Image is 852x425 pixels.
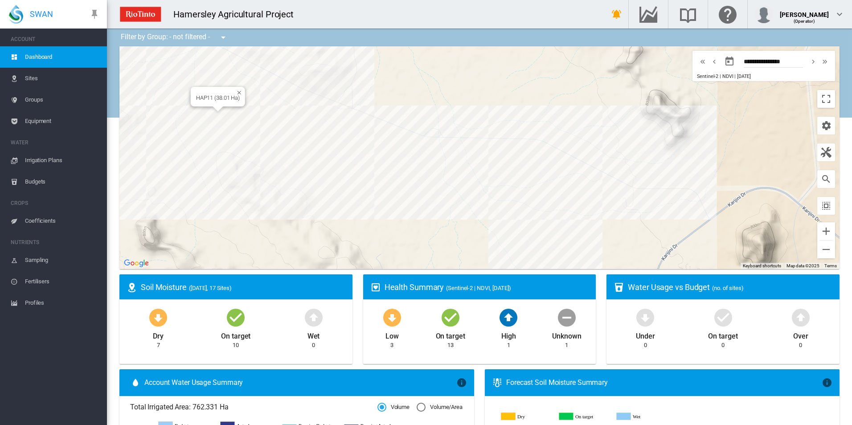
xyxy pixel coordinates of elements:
span: Dashboard [25,46,100,68]
span: Sites [25,68,100,89]
md-icon: icon-chevron-left [709,56,719,67]
img: profile.jpg [755,5,773,23]
md-icon: icon-arrow-up-bold-circle [790,306,811,328]
span: (Operator) [794,19,815,24]
span: SWAN [30,8,53,20]
button: icon-select-all [817,197,835,215]
button: Toggle fullscreen view [817,90,835,108]
md-icon: icon-cog [821,120,832,131]
div: 10 [233,341,239,349]
span: Fertilisers [25,271,100,292]
md-icon: icon-checkbox-marked-circle [225,306,246,328]
button: icon-menu-down [214,29,232,46]
div: HAP11 (38.01 Ha) [196,94,240,101]
button: icon-magnify [817,170,835,188]
md-radio-button: Volume [377,403,410,412]
div: 7 [157,341,160,349]
md-icon: icon-arrow-down-bold-circle [147,306,169,328]
span: WATER [11,135,100,150]
div: Water Usage vs Budget [628,282,832,293]
div: Unknown [552,328,581,341]
img: Google [122,257,151,269]
span: Budgets [25,171,100,192]
button: icon-bell-ring [608,5,626,23]
div: On target [708,328,737,341]
md-icon: icon-minus-circle [556,306,578,328]
md-icon: icon-chevron-double-left [698,56,708,67]
md-icon: Go to the Data Hub [638,9,659,20]
div: Filter by Group: - not filtered - [114,29,235,46]
button: Keyboard shortcuts [743,263,781,269]
span: Coefficients [25,210,100,232]
div: 1 [507,341,510,349]
md-icon: icon-select-all [821,200,832,211]
div: Health Summary [385,282,589,293]
span: (Sentinel-2 | NDVI, [DATE]) [446,285,511,291]
button: Zoom in [817,222,835,240]
md-icon: icon-chevron-right [808,56,818,67]
md-icon: icon-thermometer-lines [492,377,503,388]
div: Dry [153,328,164,341]
div: On target [221,328,250,341]
a: Open this area in Google Maps (opens a new window) [122,257,151,269]
div: Under [636,328,655,341]
div: Low [385,328,399,341]
div: 13 [447,341,454,349]
span: Sampling [25,249,100,271]
span: Equipment [25,110,100,132]
div: Over [793,328,808,341]
md-icon: icon-map-marker-radius [127,282,137,293]
button: Close [233,87,240,93]
md-icon: icon-bell-ring [611,9,622,20]
div: Forecast Soil Moisture Summary [506,378,822,388]
g: Wet [617,413,668,421]
span: Account Water Usage Summary [144,378,456,388]
md-icon: icon-chevron-double-right [820,56,830,67]
span: Total Irrigated Area: 762.331 Ha [130,402,377,412]
button: icon-cog [817,117,835,135]
button: icon-chevron-right [807,56,819,67]
md-icon: Search the knowledge base [677,9,699,20]
div: 1 [565,341,568,349]
div: Hamersley Agricultural Project [173,8,302,20]
img: SWAN-Landscape-Logo-Colour-drop.png [9,5,23,24]
div: Soil Moisture [141,282,345,293]
button: Zoom out [817,241,835,258]
button: icon-chevron-double-right [819,56,831,67]
md-icon: icon-cup-water [614,282,624,293]
div: 0 [312,341,315,349]
span: CROPS [11,196,100,210]
md-icon: icon-arrow-up-bold-circle [498,306,519,328]
img: ZPXdBAAAAAElFTkSuQmCC [116,3,164,25]
md-icon: icon-information [456,377,467,388]
div: On target [436,328,465,341]
div: 0 [721,341,725,349]
md-icon: icon-arrow-up-bold-circle [303,306,324,328]
span: (no. of sites) [712,285,744,291]
span: Sentinel-2 | NDVI [697,74,733,79]
div: 0 [799,341,802,349]
div: [PERSON_NAME] [780,7,829,16]
md-icon: icon-water [130,377,141,388]
g: On target [559,413,610,421]
md-icon: icon-heart-box-outline [370,282,381,293]
span: Groups [25,89,100,110]
button: md-calendar [721,53,738,70]
span: Profiles [25,292,100,314]
div: High [501,328,516,341]
md-icon: icon-pin [89,9,100,20]
md-icon: icon-chevron-down [834,9,845,20]
button: icon-chevron-left [709,56,720,67]
md-icon: icon-menu-down [218,32,229,43]
md-icon: icon-checkbox-marked-circle [713,306,734,328]
md-icon: icon-magnify [821,174,832,184]
span: ([DATE], 17 Sites) [189,285,232,291]
md-icon: icon-information [822,377,832,388]
div: 0 [644,341,647,349]
button: icon-chevron-double-left [697,56,709,67]
g: Dry [501,413,552,421]
md-icon: icon-arrow-down-bold-circle [635,306,656,328]
md-icon: icon-arrow-down-bold-circle [381,306,403,328]
md-icon: Click here for help [717,9,738,20]
md-radio-button: Volume/Area [417,403,463,412]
